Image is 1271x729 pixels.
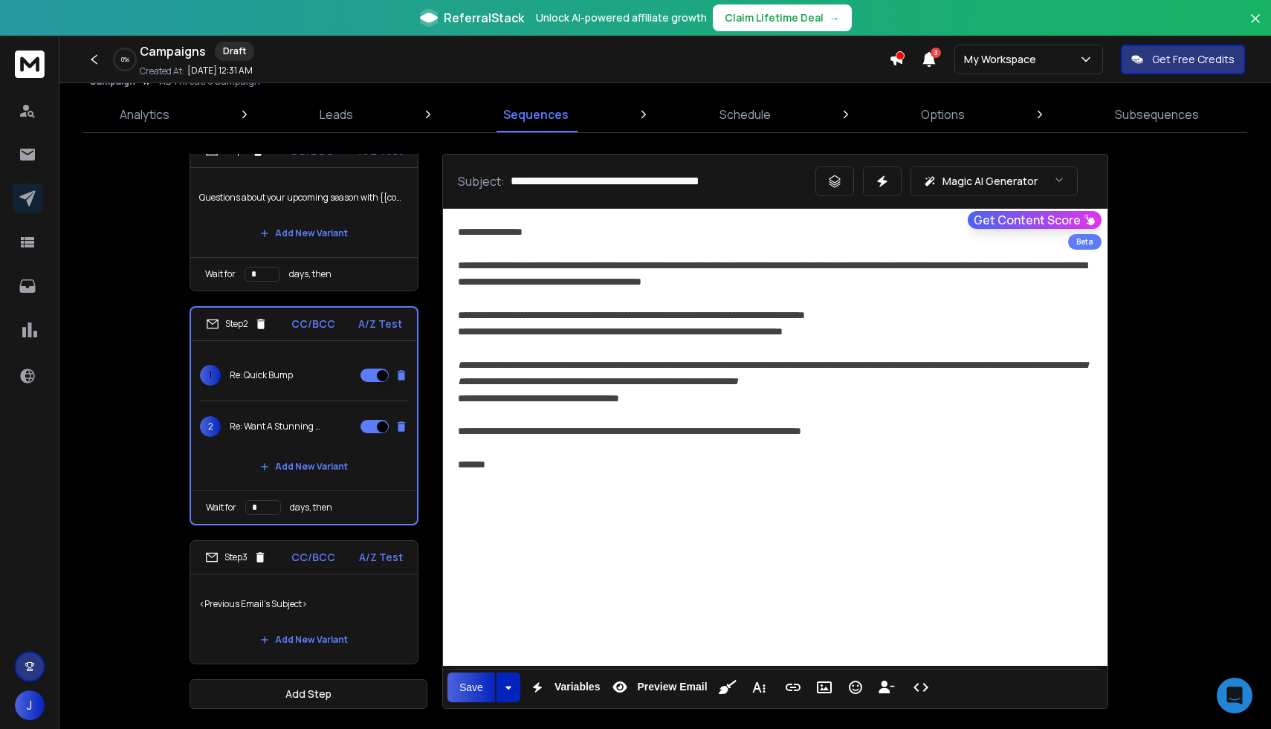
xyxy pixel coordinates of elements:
p: Wait for [205,268,236,280]
p: [DATE] 12:31 AM [187,65,253,77]
p: A/Z Test [359,550,403,565]
button: Get Free Credits [1121,45,1245,74]
p: CC/BCC [291,550,335,565]
span: Preview Email [634,681,710,693]
li: Step2CC/BCCA/Z Test1Re: Quick Bump2Re: Want A Stunning Show For Your Patrons?Add New VariantWait ... [190,306,418,525]
p: <Previous Email's Subject> [199,583,409,625]
span: 1 [200,365,221,386]
p: Leads [320,106,353,123]
button: Claim Lifetime Deal→ [713,4,852,31]
button: J [15,690,45,720]
div: Draft [215,42,254,61]
a: Analytics [111,97,178,132]
button: Add New Variant [248,218,360,248]
div: Step 3 [205,551,267,564]
h1: Campaigns [140,42,206,60]
div: Step 2 [206,317,268,331]
span: Variables [552,681,604,693]
span: → [829,10,840,25]
li: Step1CC/BCCA/Z TestQuestions about your upcoming season with {{companyName}}Add New VariantWait f... [190,134,418,291]
p: Re: Quick Bump [230,369,293,381]
p: Get Free Credits [1152,52,1235,67]
p: Subject: [458,172,505,190]
button: Get Content Score [968,211,1102,229]
p: My Workspace [964,52,1042,67]
button: Code View [907,673,935,702]
p: Options [921,106,965,123]
span: ReferralStack [444,9,524,27]
p: Re: Want A Stunning Show For Your Patrons? [230,421,325,432]
a: Leads [311,97,362,132]
p: CC/BCC [291,317,335,331]
p: Unlock AI-powered affiliate growth [536,10,707,25]
p: Questions about your upcoming season with {{companyName}} [199,177,409,218]
li: Step3CC/BCCA/Z Test<Previous Email's Subject>Add New Variant [190,540,418,664]
a: Options [912,97,974,132]
p: Analytics [120,106,169,123]
a: Subsequences [1106,97,1208,132]
p: days, then [289,268,332,280]
button: Insert Unsubscribe Link [873,673,901,702]
button: Add New Variant [248,452,360,482]
div: Beta [1068,234,1102,250]
button: Save [447,673,495,702]
button: Variables [523,673,604,702]
button: Preview Email [606,673,710,702]
a: Sequences [494,97,578,132]
button: Close banner [1246,9,1265,45]
p: days, then [290,502,332,513]
p: Magic AI Generator [942,174,1038,189]
p: Sequences [503,106,569,123]
p: Subsequences [1115,106,1199,123]
p: Schedule [719,106,771,123]
p: A/Z Test [358,317,402,331]
span: 2 [200,416,221,437]
button: Insert Image (⌘P) [810,673,838,702]
button: Add New Variant [248,625,360,655]
span: 3 [931,48,941,58]
button: Magic AI Generator [911,166,1078,196]
p: Created At: [140,65,184,77]
div: Open Intercom Messenger [1217,678,1252,713]
p: Wait for [206,502,236,513]
button: Clean HTML [714,673,742,702]
button: Add Step [190,679,427,709]
button: Emoticons [841,673,870,702]
button: Insert Link (⌘K) [779,673,807,702]
button: More Text [745,673,773,702]
a: Schedule [711,97,780,132]
p: 0 % [121,55,129,64]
